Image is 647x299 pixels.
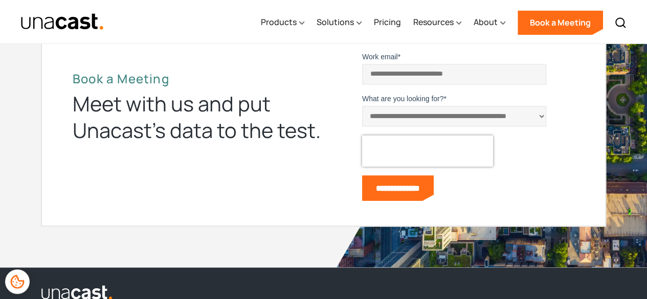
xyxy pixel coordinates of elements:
h2: Book a Meeting [73,71,324,86]
span: Work email [362,53,398,61]
div: Solutions [317,16,354,28]
div: Resources [413,16,454,28]
div: About [474,16,498,28]
a: Pricing [374,2,401,43]
img: Unacast text logo [20,13,104,31]
div: Products [261,2,304,43]
a: home [20,13,104,31]
span: What are you looking for? [362,95,444,103]
div: About [474,2,505,43]
div: Meet with us and put Unacast’s data to the test. [73,90,324,144]
div: Cookie Preferences [5,269,30,294]
div: Products [261,16,297,28]
div: Resources [413,2,461,43]
iframe: reCAPTCHA [362,135,493,166]
a: Book a Meeting [518,10,603,35]
div: Solutions [317,2,362,43]
img: Search icon [614,16,627,29]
